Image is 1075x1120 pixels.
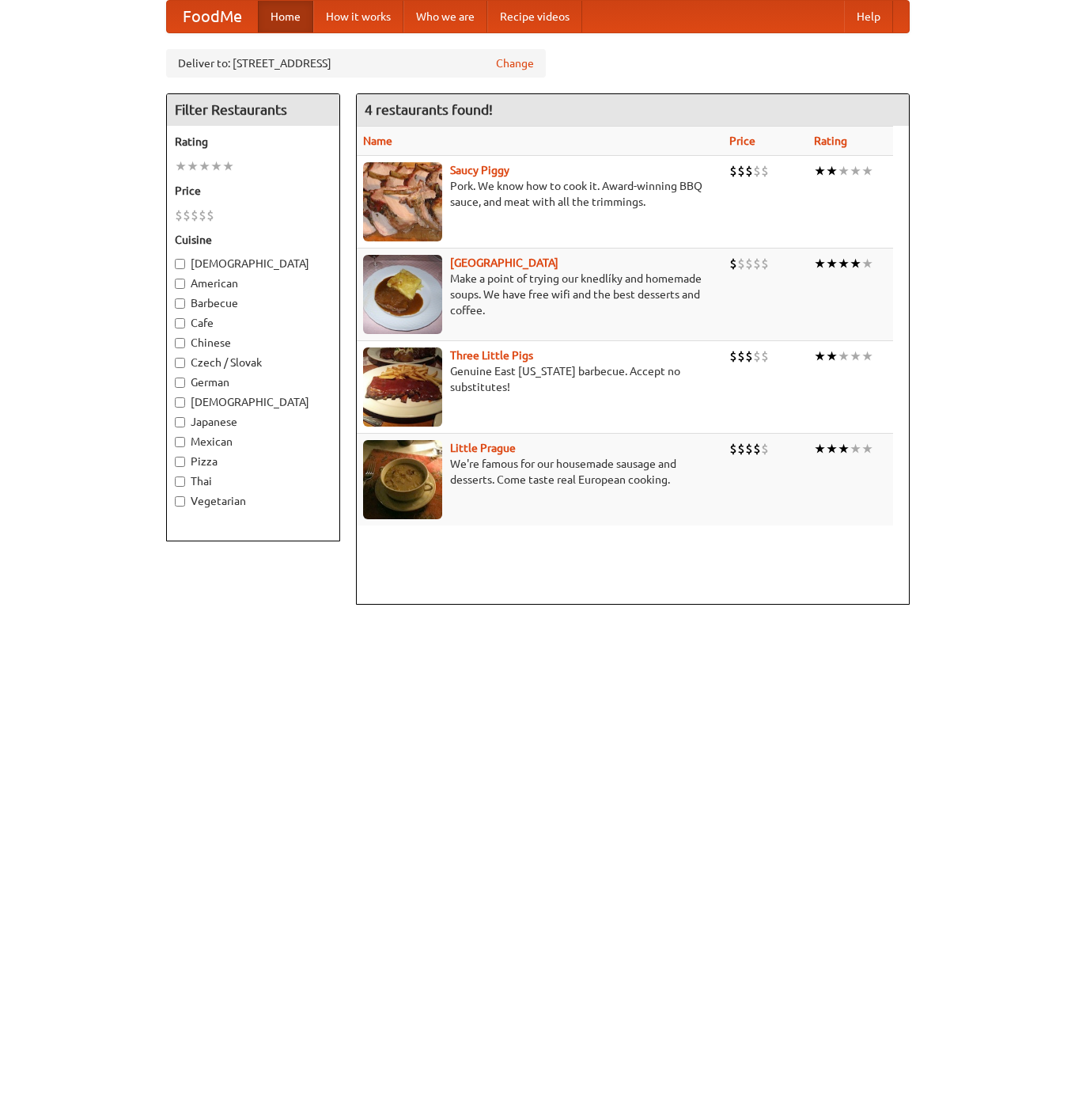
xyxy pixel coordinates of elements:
[838,255,850,272] li: ★
[838,440,850,457] li: ★
[745,440,753,457] li: $
[175,493,331,509] label: Vegetarian
[175,158,187,175] li: ★
[175,434,331,450] label: Mexican
[167,1,258,32] a: FoodMe
[814,440,826,457] li: ★
[175,295,331,311] label: Barbecue
[187,158,199,175] li: ★
[838,347,850,365] li: ★
[363,456,717,488] p: We're famous for our housemade sausage and desserts. Come taste real European cooking.
[199,158,210,175] li: ★
[175,374,331,390] label: German
[175,279,185,289] input: American
[175,207,183,224] li: $
[210,158,222,175] li: ★
[175,496,185,507] input: Vegetarian
[175,397,185,408] input: [DEMOGRAPHIC_DATA]
[175,256,331,271] label: [DEMOGRAPHIC_DATA]
[737,162,745,180] li: $
[753,162,761,180] li: $
[861,162,873,180] li: ★
[745,347,753,365] li: $
[861,440,873,457] li: ★
[363,135,392,147] a: Name
[729,135,755,147] a: Price
[761,255,769,272] li: $
[175,378,185,388] input: German
[850,162,861,180] li: ★
[175,259,185,269] input: [DEMOGRAPHIC_DATA]
[363,271,717,318] p: Make a point of trying our knedlíky and homemade soups. We have free wifi and the best desserts a...
[729,255,737,272] li: $
[814,135,847,147] a: Rating
[487,1,582,32] a: Recipe videos
[826,347,838,365] li: ★
[258,1,313,32] a: Home
[844,1,893,32] a: Help
[363,347,442,427] img: littlepigs.jpg
[175,476,185,487] input: Thai
[167,94,339,126] h4: Filter Restaurants
[175,298,185,309] input: Barbecue
[175,394,331,410] label: [DEMOGRAPHIC_DATA]
[729,347,737,365] li: $
[850,255,861,272] li: ★
[496,55,534,71] a: Change
[850,440,861,457] li: ★
[737,255,745,272] li: $
[175,473,331,489] label: Thai
[175,318,185,328] input: Cafe
[175,183,331,199] h5: Price
[363,162,442,241] img: saucy.jpg
[403,1,487,32] a: Who we are
[729,440,737,457] li: $
[175,275,331,291] label: American
[745,162,753,180] li: $
[183,207,191,224] li: $
[199,207,206,224] li: $
[814,255,826,272] li: ★
[175,457,185,467] input: Pizza
[175,437,185,447] input: Mexican
[814,347,826,365] li: ★
[861,255,873,272] li: ★
[222,158,234,175] li: ★
[729,162,737,180] li: $
[850,347,861,365] li: ★
[450,164,509,177] a: Saucy Piggy
[761,440,769,457] li: $
[753,440,761,457] li: $
[363,178,717,210] p: Pork. We know how to cook it. Award-winning BBQ sauce, and meat with all the trimmings.
[450,442,516,454] a: Little Prague
[450,256,558,269] a: [GEOGRAPHIC_DATA]
[175,338,185,348] input: Chinese
[175,134,331,150] h5: Rating
[450,349,533,362] a: Three Little Pigs
[365,102,493,117] ng-pluralize: 4 restaurants found!
[363,255,442,334] img: czechpoint.jpg
[814,162,826,180] li: ★
[826,255,838,272] li: ★
[175,358,185,368] input: Czech / Slovak
[861,347,873,365] li: ★
[191,207,199,224] li: $
[175,232,331,248] h5: Cuisine
[363,440,442,519] img: littleprague.jpg
[175,315,331,331] label: Cafe
[175,417,185,427] input: Japanese
[313,1,403,32] a: How it works
[175,335,331,351] label: Chinese
[363,363,717,395] p: Genuine East [US_STATE] barbecue. Accept no substitutes!
[175,355,331,370] label: Czech / Slovak
[838,162,850,180] li: ★
[166,49,546,78] div: Deliver to: [STREET_ADDRESS]
[826,162,838,180] li: ★
[745,255,753,272] li: $
[175,414,331,430] label: Japanese
[737,347,745,365] li: $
